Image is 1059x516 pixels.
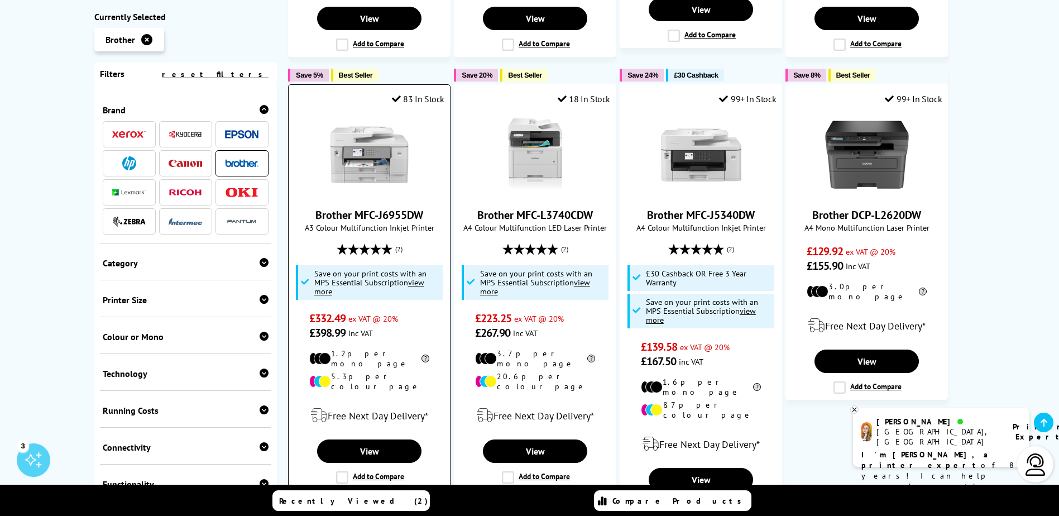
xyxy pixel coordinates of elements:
[314,277,424,297] u: view more
[641,340,677,354] span: £139.58
[169,130,202,138] img: Kyocera
[169,185,202,199] a: Ricoh
[846,246,895,257] span: ex VAT @ 20%
[641,377,761,397] li: 1.6p per mono page
[674,71,718,79] span: £30 Cashback
[112,214,146,228] a: Zebra
[272,490,430,511] a: Recently Viewed (2)
[225,130,258,138] img: Epson
[594,490,751,511] a: Compare Products
[502,39,570,51] label: Add to Compare
[309,311,346,326] span: £332.49
[641,400,761,420] li: 8.7p per colour page
[103,294,269,305] div: Printer Size
[395,238,402,260] span: (2)
[348,313,398,324] span: ex VAT @ 20%
[336,471,404,484] label: Add to Compare
[626,222,776,233] span: A4 Colour Multifunction Inkjet Printer
[112,127,146,141] a: Xerox
[814,7,918,30] a: View
[103,104,269,116] div: Brand
[647,208,755,222] a: Brother MFC-J5340DW
[294,222,444,233] span: A3 Colour Multifunction Inkjet Printer
[807,244,843,259] span: £129.92
[169,218,202,226] img: Intermec
[169,127,202,141] a: Kyocera
[646,297,758,325] span: Save on your print costs with an MPS Essential Subscription
[17,439,29,452] div: 3
[94,11,277,22] div: Currently Selected
[561,238,568,260] span: (2)
[1024,453,1047,476] img: user-headset-light.svg
[825,113,909,197] img: Brother DCP-L2620DW
[679,356,703,367] span: inc VAT
[792,310,942,341] div: modal_delivery
[279,496,428,506] span: Recently Viewed (2)
[317,439,421,463] a: View
[836,71,870,79] span: Best Seller
[225,159,258,167] img: Brother
[807,281,927,302] li: 3.0p per mono page
[719,93,776,104] div: 99+ In Stock
[861,450,1021,503] p: of 8 years! I can help you choose the right product
[103,368,269,379] div: Technology
[309,326,346,340] span: £398.99
[331,69,378,82] button: Best Seller
[106,34,135,45] span: Brother
[225,188,258,197] img: OKI
[103,479,269,490] div: Functionality
[296,71,323,79] span: Save 5%
[103,257,269,269] div: Category
[103,331,269,342] div: Colour or Mono
[668,30,736,42] label: Add to Compare
[646,269,772,287] span: £30 Cashback OR Free 3 Year Warranty
[225,185,258,199] a: OKI
[814,350,918,373] a: View
[876,417,999,427] div: [PERSON_NAME]
[460,222,610,233] span: A4 Colour Multifunction LED Laser Printer
[475,348,595,369] li: 3.7p per mono page
[612,496,747,506] span: Compare Products
[309,371,429,391] li: 5.3p per colour page
[727,238,734,260] span: (2)
[483,439,587,463] a: View
[627,71,658,79] span: Save 24%
[169,160,202,167] img: Canon
[493,113,577,197] img: Brother MFC-L3740CDW
[112,189,146,196] img: Lexmark
[294,400,444,431] div: modal_delivery
[861,422,872,442] img: amy-livechat.png
[348,328,373,338] span: inc VAT
[513,328,538,338] span: inc VAT
[483,7,587,30] a: View
[833,381,902,394] label: Add to Compare
[100,68,124,79] span: Filters
[646,305,756,325] u: view more
[328,113,411,197] img: Brother MFC-J6955DW
[475,311,511,326] span: £223.25
[122,156,136,170] img: HP
[626,428,776,460] div: modal_delivery
[649,468,753,491] a: View
[462,71,492,79] span: Save 20%
[666,69,723,82] button: £30 Cashback
[288,69,328,82] button: Save 5%
[339,71,373,79] span: Best Seller
[169,156,202,170] a: Canon
[315,208,423,222] a: Brother MFC-J6955DW
[112,216,146,227] img: Zebra
[328,188,411,199] a: Brother MFC-J6955DW
[508,71,542,79] span: Best Seller
[112,156,146,170] a: HP
[828,69,876,82] button: Best Seller
[475,371,595,391] li: 20.6p per colour page
[861,450,991,470] b: I'm [PERSON_NAME], a printer expert
[225,156,258,170] a: Brother
[833,39,902,51] label: Add to Compare
[641,354,676,369] span: £167.50
[225,215,258,228] img: Pantum
[162,69,269,79] a: reset filters
[502,471,570,484] label: Add to Compare
[103,405,269,416] div: Running Costs
[314,268,427,297] span: Save on your print costs with an MPS Essential Subscription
